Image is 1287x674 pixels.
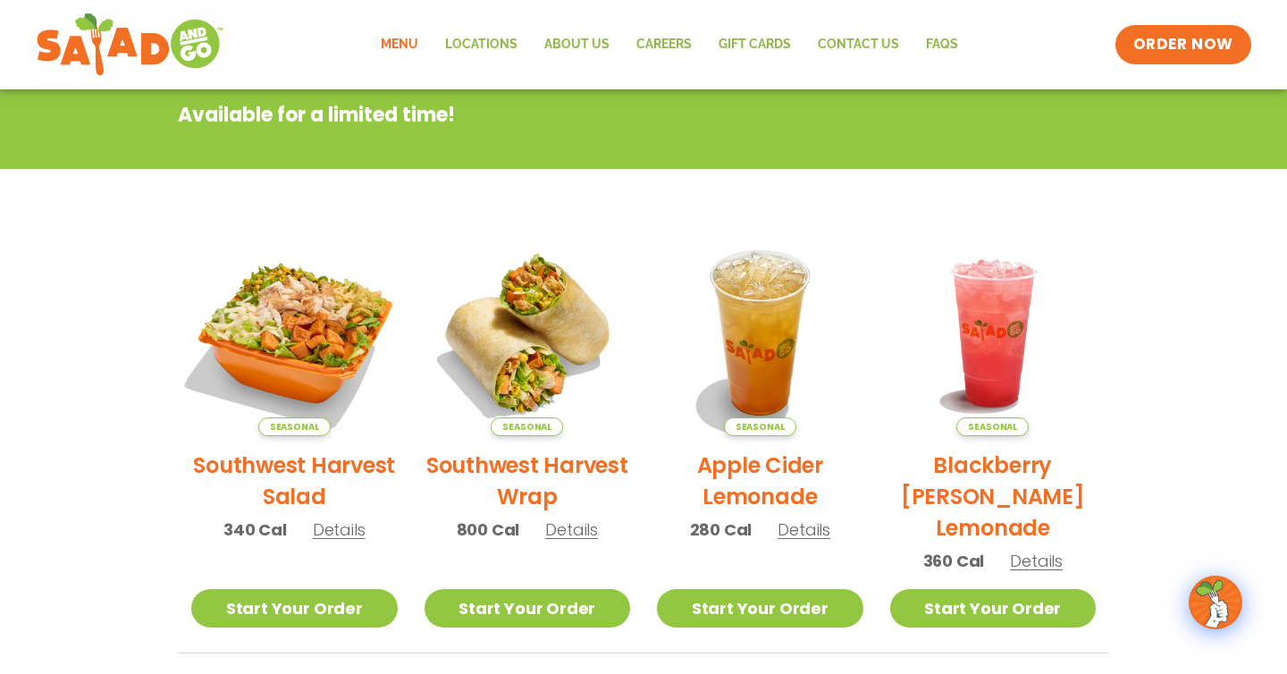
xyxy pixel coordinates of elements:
[1190,577,1241,628] img: wpChatIcon
[367,24,972,65] nav: Menu
[890,450,1097,543] h2: Blackberry [PERSON_NAME] Lemonade
[913,24,972,65] a: FAQs
[313,518,366,541] span: Details
[804,24,913,65] a: Contact Us
[956,417,1029,436] span: Seasonal
[690,518,753,542] span: 280 Cal
[1133,34,1233,55] span: ORDER NOW
[36,9,224,80] img: new-SAG-logo-768×292
[778,518,830,541] span: Details
[457,518,520,542] span: 800 Cal
[178,100,965,130] p: Available for a limited time!
[491,417,563,436] span: Seasonal
[724,417,796,436] span: Seasonal
[657,450,863,512] h2: Apple Cider Lemonade
[367,24,432,65] a: Menu
[657,230,863,436] img: Product photo for Apple Cider Lemonade
[923,549,985,573] span: 360 Cal
[705,24,804,65] a: GIFT CARDS
[890,230,1097,436] img: Product photo for Blackberry Bramble Lemonade
[191,589,398,628] a: Start Your Order
[258,417,331,436] span: Seasonal
[657,589,863,628] a: Start Your Order
[223,518,287,542] span: 340 Cal
[890,589,1097,628] a: Start Your Order
[531,24,623,65] a: About Us
[545,518,598,541] span: Details
[1115,25,1251,64] a: ORDER NOW
[425,450,631,512] h2: Southwest Harvest Wrap
[623,24,705,65] a: Careers
[173,212,416,454] img: Product photo for Southwest Harvest Salad
[1010,550,1063,572] span: Details
[425,230,631,436] img: Product photo for Southwest Harvest Wrap
[425,589,631,628] a: Start Your Order
[432,24,531,65] a: Locations
[191,450,398,512] h2: Southwest Harvest Salad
